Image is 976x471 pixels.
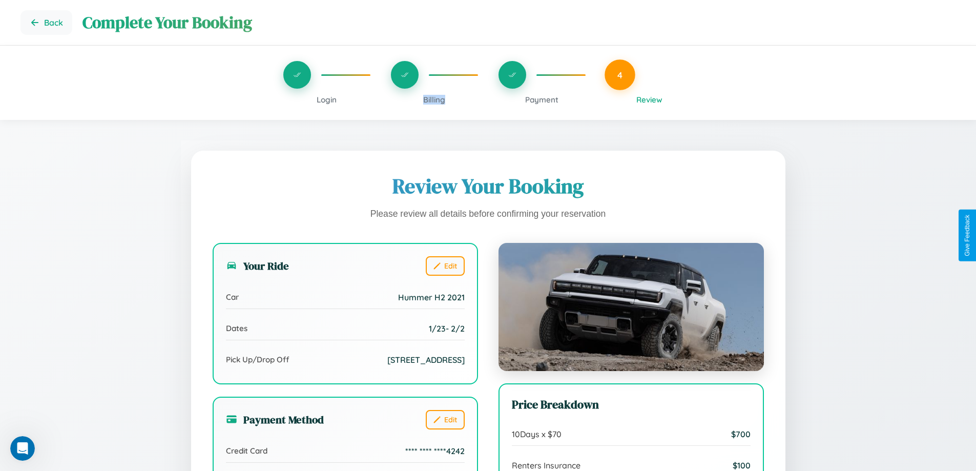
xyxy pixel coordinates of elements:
[398,292,465,302] span: Hummer H2 2021
[429,323,465,334] span: 1 / 23 - 2 / 2
[213,206,764,222] p: Please review all details before confirming your reservation
[226,446,267,456] span: Credit Card
[226,355,289,364] span: Pick Up/Drop Off
[617,69,622,80] span: 4
[226,412,324,427] h3: Payment Method
[733,460,751,470] span: $ 100
[426,256,465,276] button: Edit
[226,323,247,333] span: Dates
[426,410,465,429] button: Edit
[499,243,764,371] img: Hummer H2
[10,436,35,461] iframe: Intercom live chat
[512,397,751,413] h3: Price Breakdown
[636,95,662,105] span: Review
[512,460,580,470] span: Renters Insurance
[731,429,751,439] span: $ 700
[20,10,72,35] button: Go back
[317,95,337,105] span: Login
[387,355,465,365] span: [STREET_ADDRESS]
[512,429,562,439] span: 10 Days x $ 70
[525,95,558,105] span: Payment
[213,172,764,200] h1: Review Your Booking
[82,11,956,34] h1: Complete Your Booking
[423,95,445,105] span: Billing
[964,215,971,256] div: Give Feedback
[226,258,289,273] h3: Your Ride
[226,292,239,302] span: Car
